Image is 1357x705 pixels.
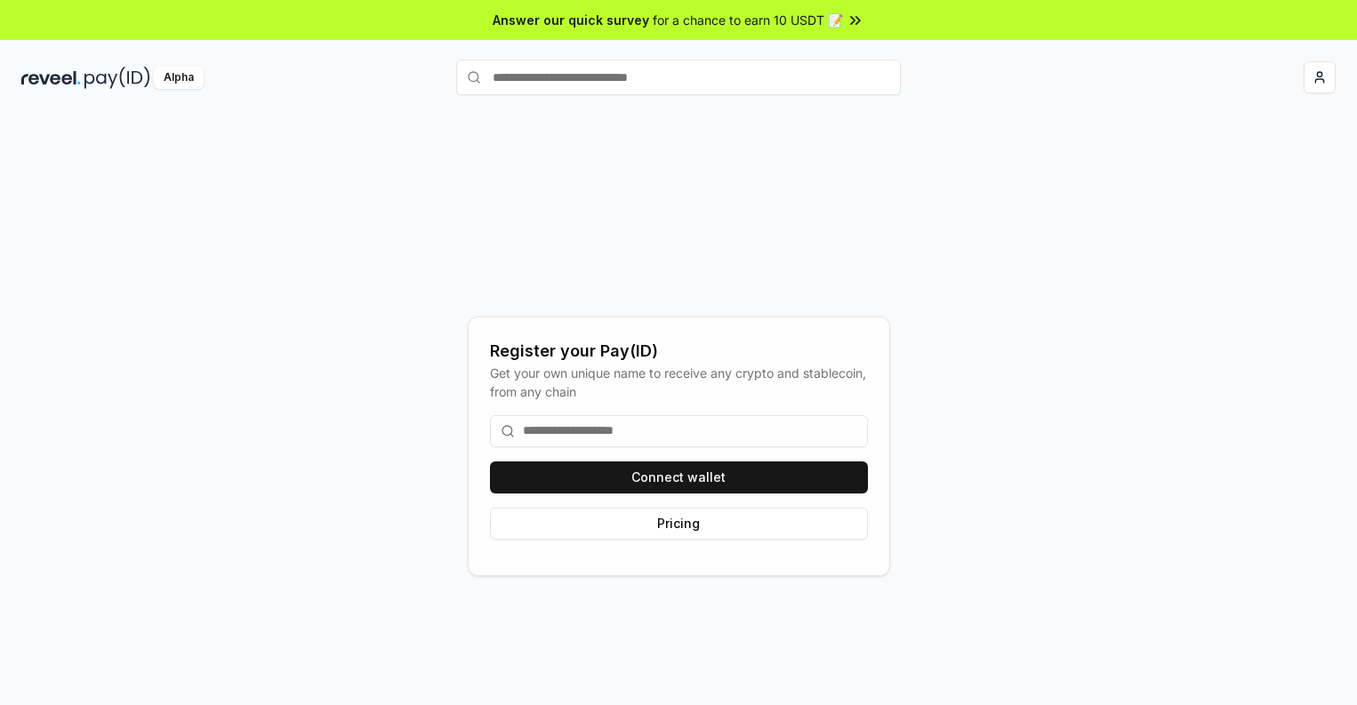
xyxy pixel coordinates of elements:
div: Get your own unique name to receive any crypto and stablecoin, from any chain [490,364,868,401]
img: reveel_dark [21,67,81,89]
button: Connect wallet [490,461,868,493]
button: Pricing [490,508,868,540]
img: pay_id [84,67,150,89]
div: Register your Pay(ID) [490,339,868,364]
div: Alpha [154,67,204,89]
span: Answer our quick survey [493,11,649,29]
span: for a chance to earn 10 USDT 📝 [653,11,843,29]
